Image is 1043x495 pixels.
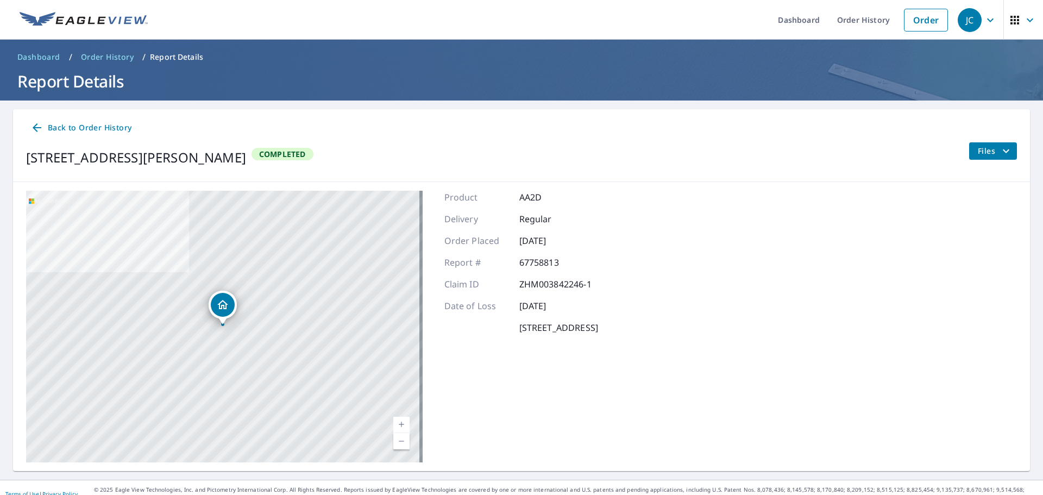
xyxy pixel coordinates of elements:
[20,12,148,28] img: EV Logo
[253,149,312,159] span: Completed
[444,191,510,204] p: Product
[519,299,585,312] p: [DATE]
[519,321,598,334] p: [STREET_ADDRESS]
[13,48,1030,66] nav: breadcrumb
[519,212,585,225] p: Regular
[81,52,134,62] span: Order History
[26,148,246,167] div: [STREET_ADDRESS][PERSON_NAME]
[26,118,136,138] a: Back to Order History
[444,278,510,291] p: Claim ID
[13,70,1030,92] h1: Report Details
[30,121,131,135] span: Back to Order History
[519,278,592,291] p: ZHM003842246-1
[444,234,510,247] p: Order Placed
[17,52,60,62] span: Dashboard
[519,256,585,269] p: 67758813
[958,8,982,32] div: JC
[150,52,203,62] p: Report Details
[444,299,510,312] p: Date of Loss
[69,51,72,64] li: /
[444,212,510,225] p: Delivery
[393,417,410,433] a: Current Level 17, Zoom In
[13,48,65,66] a: Dashboard
[904,9,948,32] a: Order
[978,145,1013,158] span: Files
[142,51,146,64] li: /
[209,291,237,324] div: Dropped pin, building 1, Residential property, 2440 Upland Dr Burlington, WI 53105-9637
[519,234,585,247] p: [DATE]
[969,142,1017,160] button: filesDropdownBtn-67758813
[393,433,410,449] a: Current Level 17, Zoom Out
[444,256,510,269] p: Report #
[519,191,585,204] p: AA2D
[77,48,138,66] a: Order History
